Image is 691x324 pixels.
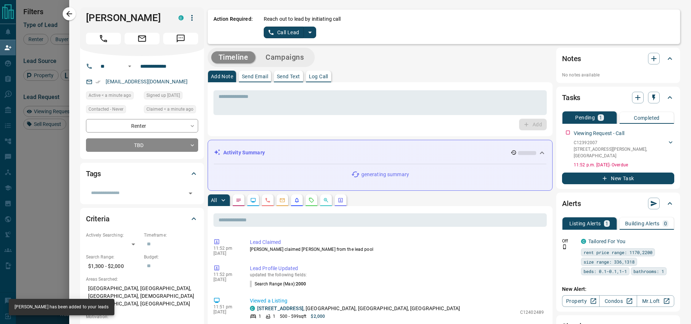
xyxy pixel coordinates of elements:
[323,197,329,203] svg: Opportunities
[264,27,317,38] div: split button
[144,254,198,260] p: Budget:
[562,92,580,103] h2: Tasks
[213,15,253,38] p: Action Required:
[279,197,285,203] svg: Emails
[562,195,674,212] div: Alerts
[250,246,544,253] p: [PERSON_NAME] claimed [PERSON_NAME] from the lead pool
[185,188,196,198] button: Open
[562,50,674,67] div: Notes
[562,89,674,106] div: Tasks
[296,281,306,287] span: 2000
[211,198,217,203] p: All
[581,239,586,244] div: condos.ca
[213,277,239,282] p: [DATE]
[89,106,123,113] span: Contacted - Never
[178,15,184,20] div: condos.ca
[213,246,239,251] p: 11:52 pm
[599,115,602,120] p: 1
[562,53,581,64] h2: Notes
[15,301,109,313] div: [PERSON_NAME] has been added to your leads
[213,304,239,309] p: 11:51 pm
[599,295,637,307] a: Condos
[86,313,198,320] p: Motivation:
[574,139,667,146] p: C12392007
[277,74,300,79] p: Send Text
[574,146,667,159] p: [STREET_ADDRESS][PERSON_NAME] , [GEOGRAPHIC_DATA]
[633,268,664,275] span: bathrooms: 1
[280,313,306,320] p: 500 - 599 sqft
[146,92,180,99] span: Signed up [DATE]
[125,33,160,44] span: Email
[86,165,198,182] div: Tags
[562,72,674,78] p: No notes available
[250,272,544,277] p: updated the following fields:
[214,146,546,159] div: Activity Summary
[294,197,300,203] svg: Listing Alerts
[213,272,239,277] p: 11:52 pm
[250,297,544,305] p: Viewed a Listing
[163,33,198,44] span: Message
[575,115,595,120] p: Pending
[584,249,652,256] span: rent price range: 1170,2200
[106,79,188,84] a: [EMAIL_ADDRESS][DOMAIN_NAME]
[257,305,460,312] p: , [GEOGRAPHIC_DATA], [GEOGRAPHIC_DATA], [GEOGRAPHIC_DATA]
[86,213,110,225] h2: Criteria
[259,313,261,320] p: 1
[89,92,131,99] span: Active < a minute ago
[86,168,101,179] h2: Tags
[86,276,198,282] p: Areas Searched:
[250,197,256,203] svg: Lead Browsing Activity
[242,74,268,79] p: Send Email
[562,285,674,293] p: New Alert:
[223,149,265,157] p: Activity Summary
[574,138,674,161] div: C12392007[STREET_ADDRESS][PERSON_NAME],[GEOGRAPHIC_DATA]
[258,51,311,63] button: Campaigns
[86,232,140,238] p: Actively Searching:
[257,305,303,311] a: [STREET_ADDRESS]
[146,106,193,113] span: Claimed < a minute ago
[95,79,101,84] svg: Email Verified
[86,282,198,310] p: [GEOGRAPHIC_DATA], [GEOGRAPHIC_DATA], [GEOGRAPHIC_DATA], [DEMOGRAPHIC_DATA][GEOGRAPHIC_DATA], [GE...
[625,221,660,226] p: Building Alerts
[562,173,674,184] button: New Task
[86,260,140,272] p: $1,300 - $2,000
[86,210,198,228] div: Criteria
[562,198,581,209] h2: Alerts
[309,74,328,79] p: Log Call
[264,27,304,38] button: Call Lead
[250,238,544,246] p: Lead Claimed
[264,15,341,23] p: Reach out to lead by initiating call
[250,306,255,311] div: condos.ca
[574,130,624,137] p: Viewing Request - Call
[86,33,121,44] span: Call
[86,91,140,102] div: Sat Sep 13 2025
[562,238,577,244] p: Off
[213,251,239,256] p: [DATE]
[250,281,306,287] p: Search Range (Max) :
[338,197,343,203] svg: Agent Actions
[250,265,544,272] p: Lead Profile Updated
[605,221,608,226] p: 1
[86,12,168,24] h1: [PERSON_NAME]
[86,138,198,152] div: TBD
[86,119,198,133] div: Renter
[144,105,198,115] div: Sat Sep 13 2025
[125,62,134,71] button: Open
[584,258,635,265] span: size range: 336,1318
[144,232,198,238] p: Timeframe:
[86,254,140,260] p: Search Range:
[213,309,239,315] p: [DATE]
[211,74,233,79] p: Add Note
[574,162,674,168] p: 11:52 p.m. [DATE] - Overdue
[562,244,567,249] svg: Push Notification Only
[634,115,660,120] p: Completed
[211,51,256,63] button: Timeline
[664,221,667,226] p: 0
[569,221,601,226] p: Listing Alerts
[144,91,198,102] div: Sat Aug 16 2025
[562,295,600,307] a: Property
[361,171,409,178] p: generating summary
[637,295,674,307] a: Mr.Loft
[311,313,325,320] p: $2,000
[265,197,271,203] svg: Calls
